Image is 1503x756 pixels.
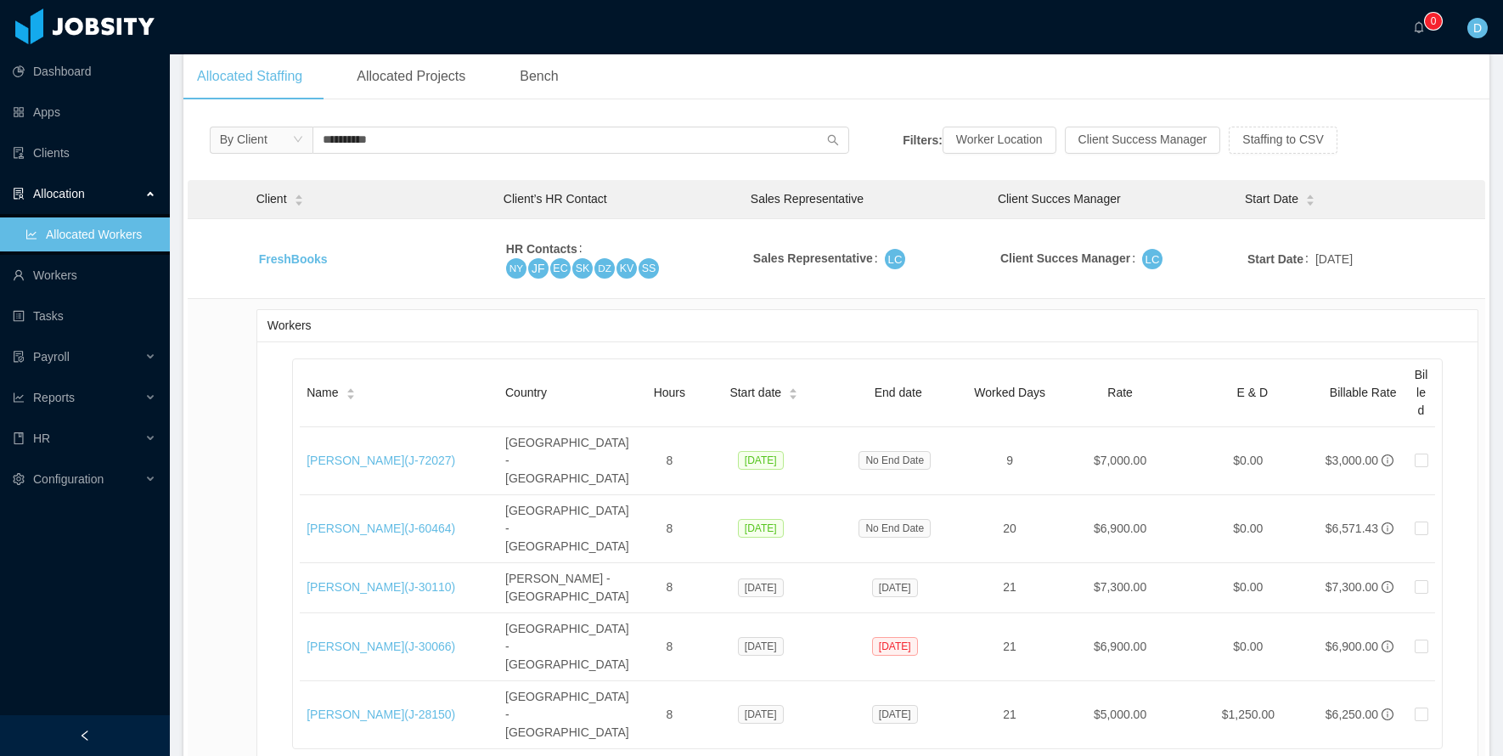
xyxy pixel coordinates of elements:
[506,53,571,100] div: Bench
[307,580,455,594] a: [PERSON_NAME](J-30110)
[619,259,633,277] span: KV
[1054,563,1186,613] td: $7,300.00
[1065,127,1221,154] button: Client Success Manager
[25,217,156,251] a: icon: line-chartAllocated Workers
[827,134,839,146] i: icon: search
[346,386,356,398] div: Sort
[498,563,642,613] td: [PERSON_NAME] - [GEOGRAPHIC_DATA]
[729,384,781,402] span: Start date
[1382,454,1393,466] span: info-circle
[1146,250,1160,269] span: LC
[858,519,931,538] span: No End Date
[903,133,943,146] strong: Filters:
[1054,681,1186,748] td: $5,000.00
[788,386,798,398] div: Sort
[753,251,873,265] strong: Sales Representative
[307,708,455,721] a: [PERSON_NAME](J-28150)
[293,134,303,146] i: icon: down
[654,386,685,399] span: Hours
[642,563,697,613] td: 8
[307,454,455,467] a: [PERSON_NAME](J-72027)
[1000,251,1130,265] strong: Client Succes Manager
[13,351,25,363] i: icon: file-protect
[872,705,918,724] span: [DATE]
[789,392,798,398] i: icon: caret-down
[343,53,479,100] div: Allocated Projects
[294,193,303,198] i: icon: caret-up
[872,637,918,656] span: [DATE]
[33,187,85,200] span: Allocation
[1382,581,1393,593] span: info-circle
[1415,368,1428,417] span: Billed
[1315,251,1353,268] span: [DATE]
[33,391,75,404] span: Reports
[1247,252,1303,266] strong: Start Date
[1382,640,1393,652] span: info-circle
[965,427,1054,495] td: 9
[532,258,545,279] span: JF
[965,681,1054,748] td: 21
[220,127,267,152] div: By Client
[13,299,156,333] a: icon: profileTasks
[307,384,338,402] span: Name
[598,260,611,277] span: DZ
[33,432,50,445] span: HR
[13,392,25,403] i: icon: line-chart
[294,199,303,204] i: icon: caret-down
[553,259,567,277] span: EC
[738,578,784,597] span: [DATE]
[13,432,25,444] i: icon: book
[346,392,355,398] i: icon: caret-down
[642,495,697,563] td: 8
[1237,386,1269,399] span: E & D
[1305,193,1314,198] i: icon: caret-up
[642,613,697,681] td: 8
[259,252,328,266] a: FreshBooks
[1326,578,1378,596] div: $7,300.00
[13,188,25,200] i: icon: solution
[1054,495,1186,563] td: $6,900.00
[13,136,156,170] a: icon: auditClients
[1382,522,1393,534] span: info-circle
[505,386,547,399] span: Country
[504,192,607,206] span: Client’s HR Contact
[875,386,922,399] span: End date
[1054,613,1186,681] td: $6,900.00
[974,386,1045,399] span: Worked Days
[1326,638,1378,656] div: $6,900.00
[13,473,25,485] i: icon: setting
[294,192,304,204] div: Sort
[1233,640,1263,653] span: $0.00
[1233,522,1263,535] span: $0.00
[13,258,156,292] a: icon: userWorkers
[346,386,355,392] i: icon: caret-up
[1054,427,1186,495] td: $7,000.00
[965,495,1054,563] td: 20
[642,681,697,748] td: 8
[256,190,287,208] span: Client
[751,192,864,206] span: Sales Representative
[872,578,918,597] span: [DATE]
[509,260,523,277] span: NY
[738,705,784,724] span: [DATE]
[498,427,642,495] td: [GEOGRAPHIC_DATA] - [GEOGRAPHIC_DATA]
[998,192,1121,206] span: Client Succes Manager
[965,613,1054,681] td: 21
[183,53,316,100] div: Allocated Staffing
[858,451,931,470] span: No End Date
[1305,192,1315,204] div: Sort
[575,259,589,277] span: SK
[307,640,455,653] a: [PERSON_NAME](J-30066)
[641,259,656,277] span: SS
[1229,127,1337,154] button: Staffing to CSV
[738,519,784,538] span: [DATE]
[738,451,784,470] span: [DATE]
[13,54,156,88] a: icon: pie-chartDashboard
[1222,708,1275,721] span: $1,250.00
[1107,386,1133,399] span: Rate
[498,613,642,681] td: [GEOGRAPHIC_DATA] - [GEOGRAPHIC_DATA]
[1382,708,1393,720] span: info-circle
[887,250,902,269] span: LC
[1305,199,1314,204] i: icon: caret-down
[789,386,798,392] i: icon: caret-up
